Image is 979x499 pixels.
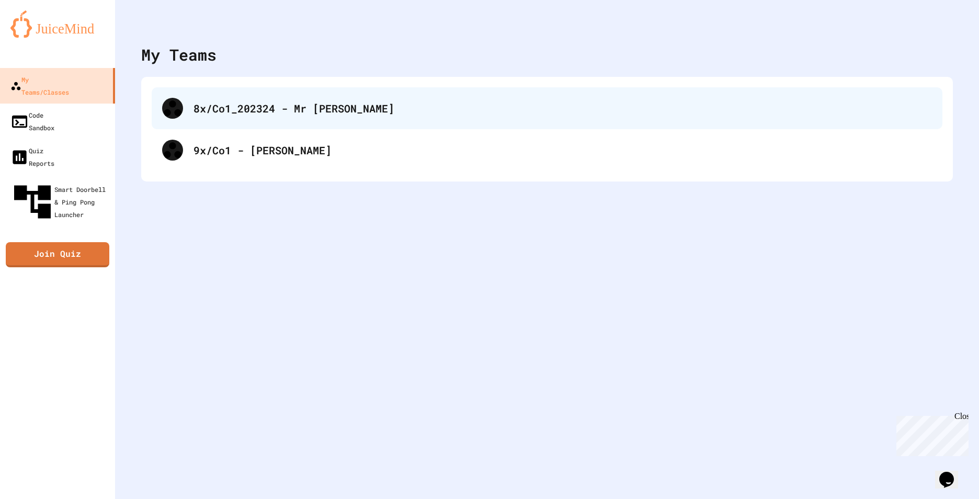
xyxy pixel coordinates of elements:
[152,87,942,129] div: 8x/Co1_202324 - Mr [PERSON_NAME]
[10,109,54,134] div: Code Sandbox
[10,180,111,224] div: Smart Doorbell & Ping Pong Launcher
[935,457,969,489] iframe: chat widget
[141,43,217,66] div: My Teams
[10,73,69,98] div: My Teams/Classes
[892,412,969,456] iframe: chat widget
[193,142,932,158] div: 9x/Co1 - [PERSON_NAME]
[10,144,54,169] div: Quiz Reports
[6,242,109,267] a: Join Quiz
[4,4,72,66] div: Chat with us now!Close
[10,10,105,38] img: logo-orange.svg
[152,129,942,171] div: 9x/Co1 - [PERSON_NAME]
[193,100,932,116] div: 8x/Co1_202324 - Mr [PERSON_NAME]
